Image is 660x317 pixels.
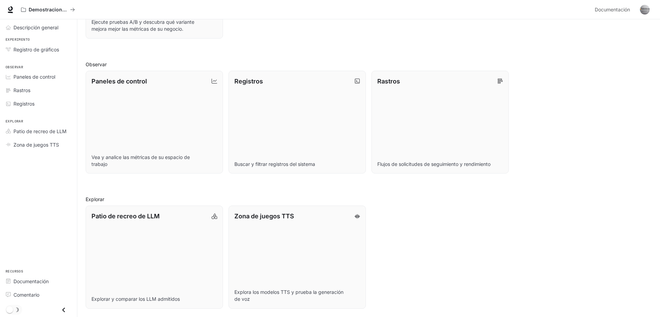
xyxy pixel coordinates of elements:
font: Patio de recreo de LLM [91,212,159,220]
a: Comentario [3,289,74,301]
a: Patio de recreo de LLMExplorar y comparar los LLM admitidos [86,206,223,309]
a: Descripción general [3,21,74,33]
img: Avatar de usuario [640,5,650,14]
font: Comentario [13,292,39,298]
font: Patio de recreo de LLM [13,128,67,134]
font: Explorar [6,119,23,123]
a: Paneles de controlVea y analice las métricas de su espacio de trabajo [86,71,223,174]
font: Observar [86,61,107,67]
a: Zona de juegos TTS [3,139,74,151]
button: Todos los espacios de trabajo [18,3,78,17]
span: Alternar modo oscuro [6,306,13,313]
button: Cerrar cajón [56,303,71,317]
font: Registros [234,78,263,85]
font: Paneles de control [91,78,147,85]
font: Explorar y comparar los LLM admitidos [91,296,180,302]
font: Vea y analice las métricas de su espacio de trabajo [91,154,190,167]
font: Experimento [6,37,30,42]
font: Rastros [13,87,30,93]
a: RegistrosBuscar y filtrar registros del sistema [229,71,366,174]
font: Rastros [377,78,400,85]
button: Avatar de usuario [638,3,652,17]
a: Documentación [592,3,635,17]
font: Registros [13,101,35,107]
font: Observar [6,65,23,69]
a: Documentación [3,275,74,287]
font: Explora los modelos TTS y prueba la generación de voz [234,289,343,302]
a: Zona de juegos TTSExplora los modelos TTS y prueba la generación de voz [229,206,366,309]
a: Rastros [3,84,74,96]
font: Explorar [86,196,104,202]
font: Documentación [13,278,49,284]
a: Patio de recreo de LLM [3,125,74,137]
a: Registros [3,98,74,110]
font: Zona de juegos TTS [234,212,294,220]
font: Registro de gráficos [13,47,59,52]
a: RastrosFlujos de solicitudes de seguimiento y rendimiento [371,71,509,174]
font: Demostraciones de IA en el mundo [29,7,112,12]
font: Recursos [6,269,23,274]
font: Buscar y filtrar registros del sistema [234,161,315,167]
font: Documentación [595,7,630,12]
a: Registro de gráficos [3,43,74,56]
font: Zona de juegos TTS [13,142,59,148]
font: Flujos de solicitudes de seguimiento y rendimiento [377,161,491,167]
a: Paneles de control [3,71,74,83]
font: Descripción general [13,24,58,30]
font: Paneles de control [13,74,55,80]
